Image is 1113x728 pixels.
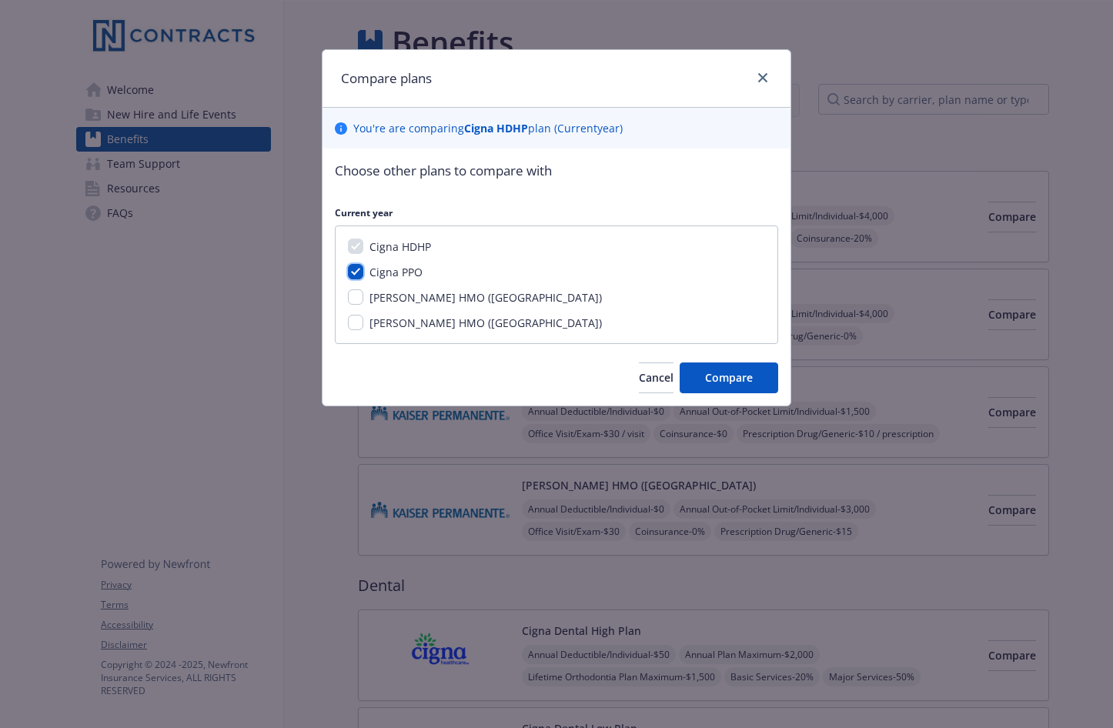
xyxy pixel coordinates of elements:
[369,265,423,279] span: Cigna PPO
[335,206,778,219] p: Current year
[369,290,602,305] span: [PERSON_NAME] HMO ([GEOGRAPHIC_DATA])
[369,316,602,330] span: [PERSON_NAME] HMO ([GEOGRAPHIC_DATA])
[464,121,528,135] b: Cigna HDHP
[341,68,432,88] h1: Compare plans
[353,120,623,136] p: You ' re are comparing plan ( Current year)
[680,362,778,393] button: Compare
[639,370,673,385] span: Cancel
[335,161,778,181] p: Choose other plans to compare with
[369,239,431,254] span: Cigna HDHP
[639,362,673,393] button: Cancel
[754,68,772,87] a: close
[705,370,753,385] span: Compare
